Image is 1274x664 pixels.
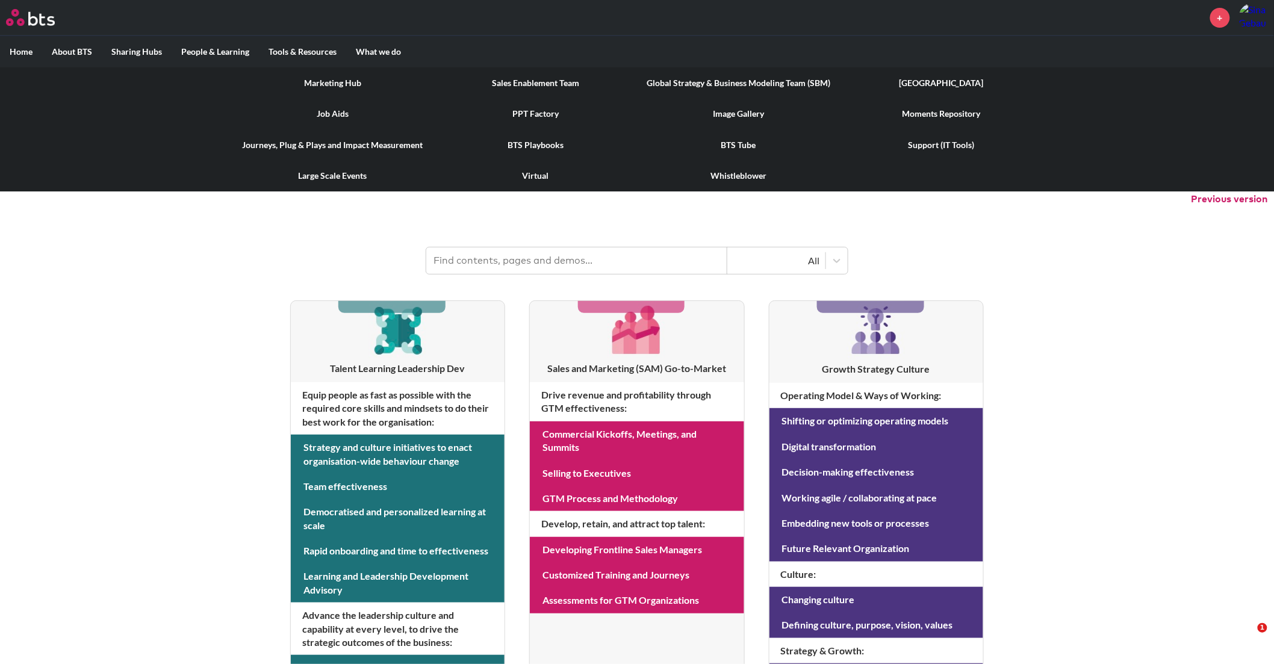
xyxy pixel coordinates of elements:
[1233,623,1262,652] iframe: Intercom live chat
[608,301,665,358] img: [object Object]
[42,36,102,67] label: About BTS
[530,382,744,421] h4: Drive revenue and profitability through GTM effectiveness :
[346,36,411,67] label: What we do
[259,36,346,67] label: Tools & Resources
[530,511,744,536] h4: Develop, retain, and attract top talent :
[769,383,983,408] h4: Operating Model & Ways of Working :
[1239,3,1268,32] a: Profile
[847,301,905,359] img: [object Object]
[769,562,983,587] h4: Culture :
[6,9,77,26] a: Go home
[733,254,819,267] div: All
[172,36,259,67] label: People & Learning
[530,362,744,375] h3: Sales and Marketing (SAM) Go-to-Market
[291,603,505,655] h4: Advance the leadership culture and capability at every level, to drive the strategic outcomes of ...
[6,9,55,26] img: BTS Logo
[1258,623,1267,633] span: 1
[102,36,172,67] label: Sharing Hubs
[369,301,426,358] img: [object Object]
[291,362,505,375] h3: Talent Learning Leadership Dev
[769,362,983,376] h3: Growth Strategy Culture
[1192,193,1268,206] button: Previous version
[1210,8,1230,28] a: +
[1239,3,1268,32] img: Sina Gebauer
[426,247,727,274] input: Find contents, pages and demos...
[291,382,505,435] h4: Equip people as fast as possible with the required core skills and mindsets to do their best work...
[769,638,983,663] h4: Strategy & Growth :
